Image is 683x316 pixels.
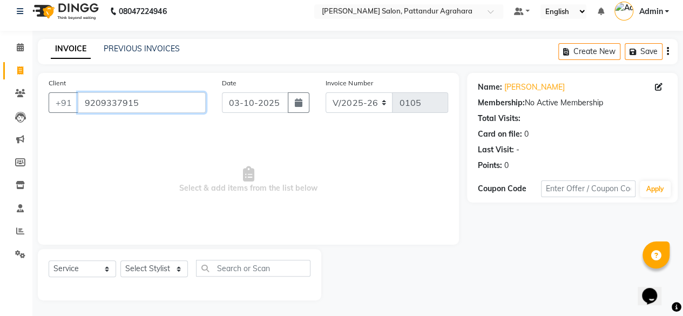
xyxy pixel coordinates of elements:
a: INVOICE [51,39,91,59]
div: Total Visits: [478,113,520,124]
div: Card on file: [478,129,522,140]
div: Name: [478,82,502,93]
a: [PERSON_NAME] [504,82,565,93]
img: Admin [614,2,633,21]
label: Date [222,78,236,88]
label: Invoice Number [326,78,373,88]
div: No Active Membership [478,97,667,109]
span: Select & add items from the list below [49,126,448,234]
div: - [516,144,519,156]
button: Save [625,43,662,60]
button: +91 [49,92,79,113]
button: Apply [640,181,671,197]
a: PREVIOUS INVOICES [104,44,180,53]
input: Search by Name/Mobile/Email/Code [78,92,206,113]
span: Admin [639,6,662,17]
button: Create New [558,43,620,60]
div: 0 [524,129,529,140]
input: Search or Scan [196,260,310,277]
div: Coupon Code [478,183,541,194]
div: Membership: [478,97,525,109]
div: Points: [478,160,502,171]
iframe: chat widget [638,273,672,305]
div: Last Visit: [478,144,514,156]
div: 0 [504,160,509,171]
input: Enter Offer / Coupon Code [541,180,635,197]
label: Client [49,78,66,88]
